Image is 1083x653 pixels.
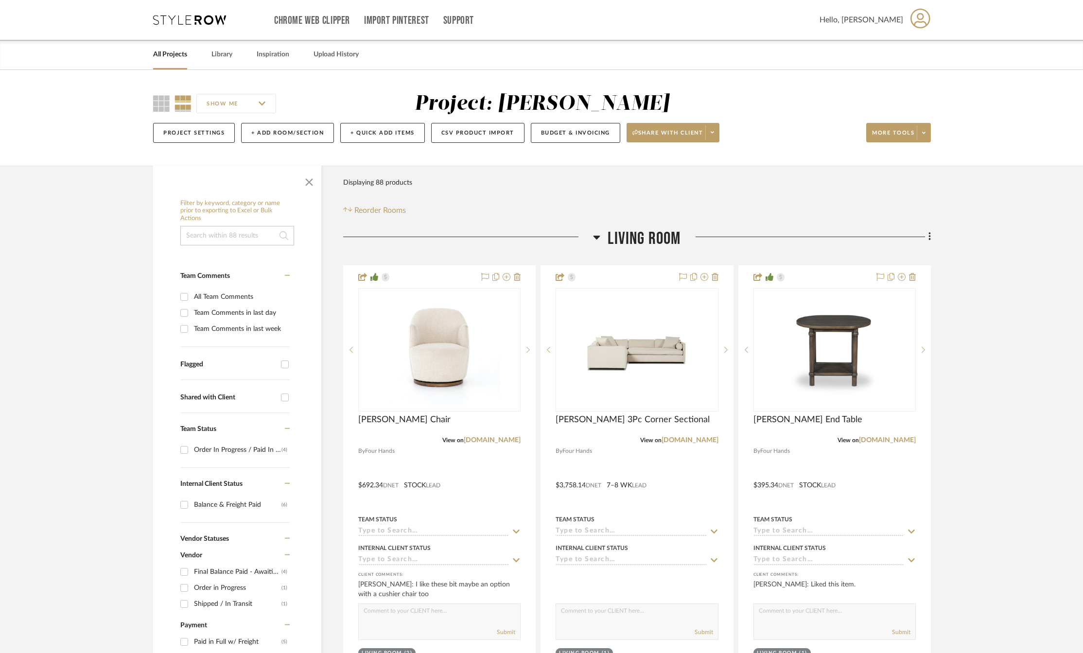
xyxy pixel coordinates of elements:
span: View on [442,437,464,443]
div: Shared with Client [180,394,276,402]
button: Share with client [627,123,720,142]
span: Vendor Statuses [180,535,229,542]
div: (1) [281,580,287,596]
button: Submit [497,628,515,636]
div: Team Comments in last day [194,305,287,321]
button: + Add Room/Section [241,123,334,143]
div: (4) [281,442,287,458]
span: More tools [872,129,914,144]
input: Type to Search… [358,527,509,536]
span: Four Hands [562,447,592,456]
a: Support [443,17,474,25]
span: Four Hands [365,447,395,456]
div: Internal Client Status [556,544,628,552]
a: Library [211,48,232,61]
a: Import Pinterest [364,17,429,25]
h6: Filter by keyword, category or name prior to exporting to Excel or Bulk Actions [180,200,294,223]
a: All Projects [153,48,187,61]
div: Order in Progress [194,580,281,596]
img: Aurora Swivel Chair [379,289,500,411]
a: Chrome Web Clipper [274,17,350,25]
span: [PERSON_NAME] End Table [753,414,862,425]
div: [PERSON_NAME]: I like these bit maybe an option with a cushier chair too [358,580,521,599]
button: Project Settings [153,123,235,143]
div: Flagged [180,361,276,369]
div: Final Balance Paid - Awaiting Shipping [194,564,281,580]
button: Close [299,171,319,190]
a: [DOMAIN_NAME] [662,437,718,444]
img: Charnes End Table [774,289,895,411]
div: Project: [PERSON_NAME] [415,94,669,114]
span: Share with client [632,129,703,144]
a: Inspiration [257,48,289,61]
input: Type to Search… [358,556,509,565]
span: By [753,447,760,456]
span: Internal Client Status [180,481,243,487]
div: Order In Progress / Paid In Full w/ Freight, No Balance due [194,442,281,458]
input: Type to Search… [556,527,706,536]
span: Payment [180,622,207,629]
a: [DOMAIN_NAME] [464,437,521,444]
span: [PERSON_NAME] 3Pc Corner Sectional [556,414,710,425]
div: Team Status [753,515,792,524]
a: [DOMAIN_NAME] [859,437,916,444]
div: Internal Client Status [753,544,826,552]
span: View on [640,437,662,443]
div: (5) [281,634,287,650]
span: Four Hands [760,447,790,456]
a: Upload History [314,48,359,61]
span: Team Comments [180,273,230,279]
span: By [556,447,562,456]
button: More tools [866,123,931,142]
img: Sawyer 3Pc Corner Sectional [576,289,698,411]
span: [PERSON_NAME] Chair [358,414,451,425]
input: Type to Search… [556,556,706,565]
button: CSV Product Import [431,123,524,143]
span: Vendor [180,552,202,559]
div: All Team Comments [194,289,287,305]
button: Budget & Invoicing [531,123,620,143]
div: Team Comments in last week [194,321,287,337]
span: Living Room [608,228,681,249]
div: (1) [281,596,287,612]
input: Type to Search… [753,527,904,536]
button: Submit [892,628,910,636]
span: Hello, [PERSON_NAME] [820,14,903,26]
div: Team Status [358,515,397,524]
div: Internal Client Status [358,544,431,552]
div: Displaying 88 products [343,173,412,192]
span: By [358,447,365,456]
span: View on [838,437,859,443]
div: (6) [281,497,287,513]
button: Submit [695,628,713,636]
button: + Quick Add Items [340,123,425,143]
div: Team Status [556,515,594,524]
div: Shipped / In Transit [194,596,281,612]
div: (4) [281,564,287,580]
input: Search within 88 results [180,226,294,245]
div: [PERSON_NAME]: Liked this item. [753,580,916,599]
div: Balance & Freight Paid [194,497,281,513]
div: Paid in Full w/ Freight [194,634,281,650]
span: Team Status [180,426,216,432]
button: Reorder Rooms [343,205,406,216]
span: Reorder Rooms [354,205,406,216]
input: Type to Search… [753,556,904,565]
